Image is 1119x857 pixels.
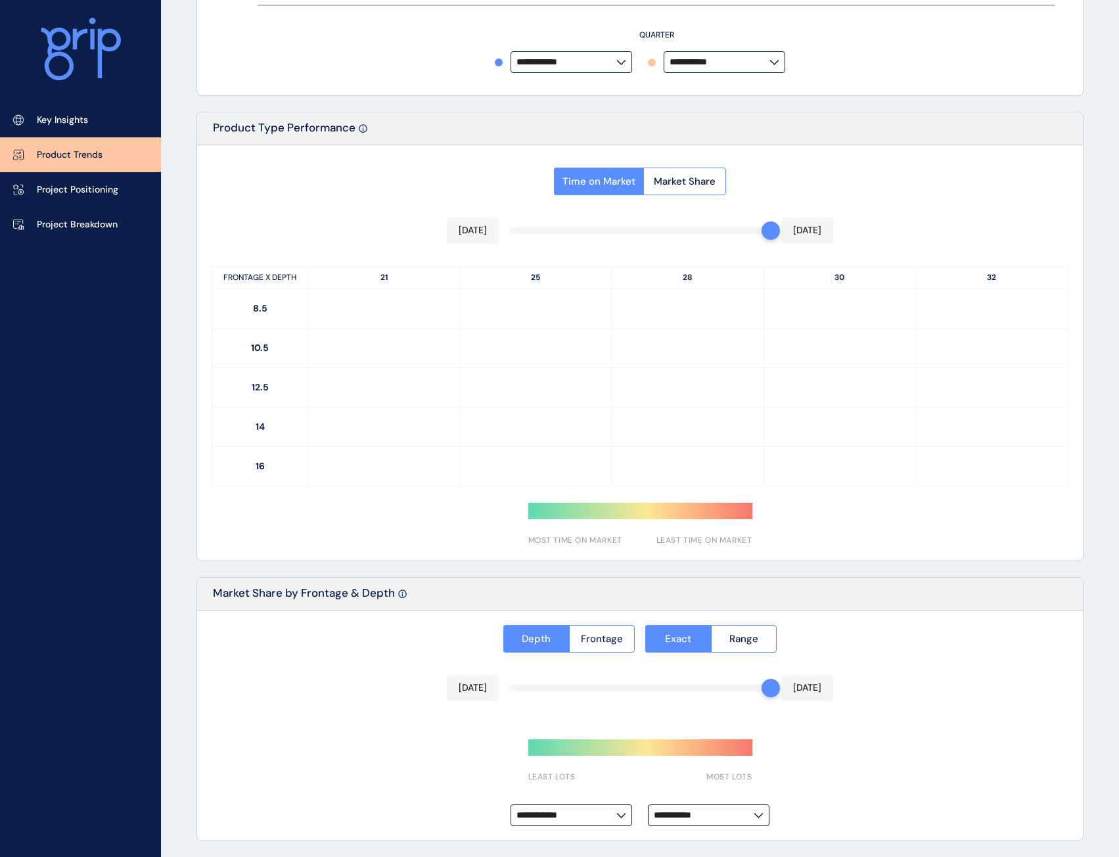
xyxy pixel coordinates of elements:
p: Product Trends [37,149,103,162]
p: Product Type Performance [213,120,355,145]
p: Market Share by Frontage & Depth [213,586,395,610]
text: QUARTER [639,30,674,40]
p: Project Breakdown [37,218,118,231]
p: Key Insights [37,114,88,127]
p: Project Positioning [37,183,118,197]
